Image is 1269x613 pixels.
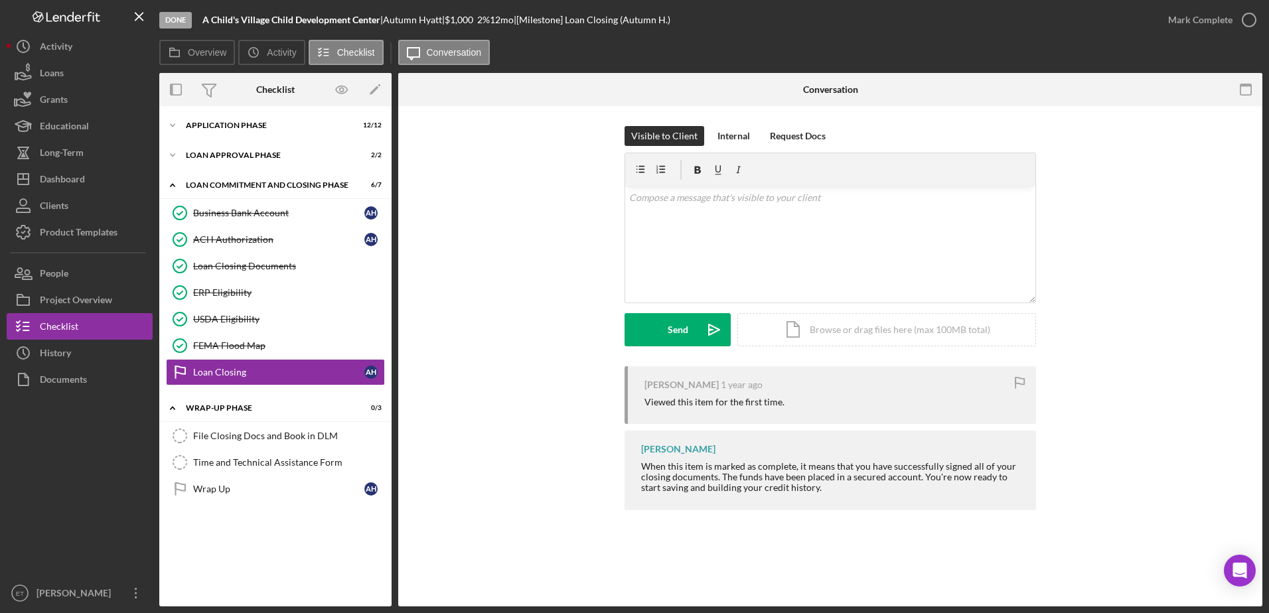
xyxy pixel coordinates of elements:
[40,33,72,63] div: Activity
[40,60,64,90] div: Loans
[186,151,348,159] div: Loan Approval Phase
[7,340,153,366] button: History
[186,404,348,412] div: Wrap-Up Phase
[337,47,375,58] label: Checklist
[159,40,235,65] button: Overview
[193,234,364,245] div: ACH Authorization
[40,139,84,169] div: Long-Term
[7,113,153,139] button: Educational
[7,219,153,245] button: Product Templates
[7,166,153,192] button: Dashboard
[358,181,382,189] div: 6 / 7
[7,139,153,166] button: Long-Term
[40,366,87,396] div: Documents
[33,580,119,610] div: [PERSON_NAME]
[40,313,78,343] div: Checklist
[1168,7,1232,33] div: Mark Complete
[7,192,153,219] button: Clients
[7,580,153,606] button: ET[PERSON_NAME]
[40,192,68,222] div: Clients
[358,404,382,412] div: 0 / 3
[358,151,382,159] div: 2 / 2
[40,287,112,316] div: Project Overview
[40,219,117,249] div: Product Templates
[364,482,378,496] div: A H
[256,84,295,95] div: Checklist
[193,340,384,351] div: FEMA Flood Map
[358,121,382,129] div: 12 / 12
[166,476,385,502] a: Wrap UpAH
[202,15,383,25] div: |
[364,366,378,379] div: A H
[514,15,670,25] div: | [Milestone] Loan Closing (Autumn H.)
[7,313,153,340] button: Checklist
[477,15,490,25] div: 2 %
[398,40,490,65] button: Conversation
[40,86,68,116] div: Grants
[193,367,364,377] div: Loan Closing
[40,166,85,196] div: Dashboard
[186,181,348,189] div: Loan Commitment and Closing Phase
[188,47,226,58] label: Overview
[7,287,153,313] button: Project Overview
[803,84,858,95] div: Conversation
[193,261,384,271] div: Loan Closing Documents
[445,15,477,25] div: $1,000
[7,33,153,60] button: Activity
[193,457,384,468] div: Time and Technical Assistance Form
[7,366,153,393] button: Documents
[238,40,305,65] button: Activity
[166,449,385,476] a: Time and Technical Assistance Form
[193,431,384,441] div: File Closing Docs and Book in DLM
[427,47,482,58] label: Conversation
[40,113,89,143] div: Educational
[193,484,364,494] div: Wrap Up
[631,126,698,146] div: Visible to Client
[644,397,784,407] div: Viewed this item for the first time.
[166,279,385,306] a: ERP Eligibility
[166,306,385,332] a: USDA Eligibility
[717,126,750,146] div: Internal
[7,260,153,287] button: People
[763,126,832,146] button: Request Docs
[364,206,378,220] div: A H
[625,313,731,346] button: Send
[309,40,384,65] button: Checklist
[7,60,153,86] button: Loans
[490,15,514,25] div: 12 mo
[40,340,71,370] div: History
[202,14,380,25] b: A Child's Village Child Development Center
[166,226,385,253] a: ACH AuthorizationAH
[267,47,296,58] label: Activity
[166,253,385,279] a: Loan Closing Documents
[16,590,24,597] text: ET
[159,12,192,29] div: Done
[1224,555,1256,586] div: Open Intercom Messenger
[40,260,68,290] div: People
[641,444,715,454] div: [PERSON_NAME]
[166,332,385,359] a: FEMA Flood Map
[186,121,348,129] div: Application Phase
[668,313,688,346] div: Send
[770,126,826,146] div: Request Docs
[364,233,378,246] div: A H
[641,461,1023,493] div: When this item is marked as complete, it means that you have successfully signed all of your clos...
[7,86,153,113] button: Grants
[644,379,719,390] div: [PERSON_NAME]
[711,126,757,146] button: Internal
[166,423,385,449] a: File Closing Docs and Book in DLM
[193,208,364,218] div: Business Bank Account
[1155,7,1262,33] button: Mark Complete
